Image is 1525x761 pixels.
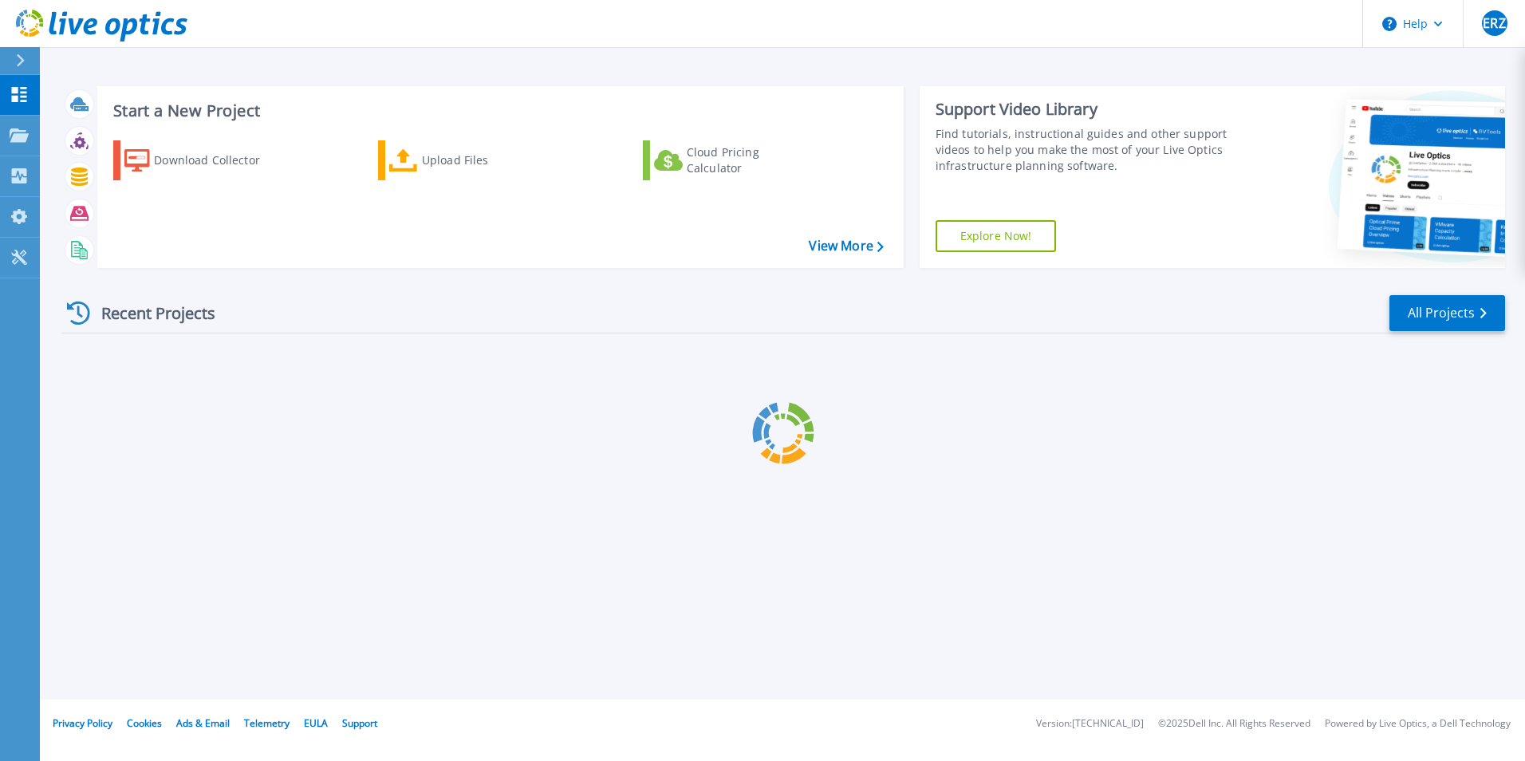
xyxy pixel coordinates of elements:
span: ERZ [1483,17,1505,30]
a: Upload Files [378,140,556,180]
a: Privacy Policy [53,716,112,730]
a: Download Collector [113,140,291,180]
div: Support Video Library [936,99,1234,120]
div: Recent Projects [61,294,237,333]
li: Powered by Live Optics, a Dell Technology [1325,719,1511,729]
div: Find tutorials, instructional guides and other support videos to help you make the most of your L... [936,126,1234,174]
a: Cloud Pricing Calculator [643,140,821,180]
a: Cookies [127,716,162,730]
a: Ads & Email [176,716,230,730]
a: All Projects [1389,295,1505,331]
div: Upload Files [422,144,550,176]
h3: Start a New Project [113,102,883,120]
a: View More [809,239,883,254]
a: Support [342,716,377,730]
a: Telemetry [244,716,290,730]
div: Cloud Pricing Calculator [687,144,814,176]
li: Version: [TECHNICAL_ID] [1036,719,1144,729]
a: Explore Now! [936,220,1057,252]
div: Download Collector [154,144,282,176]
li: © 2025 Dell Inc. All Rights Reserved [1158,719,1310,729]
a: EULA [304,716,328,730]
